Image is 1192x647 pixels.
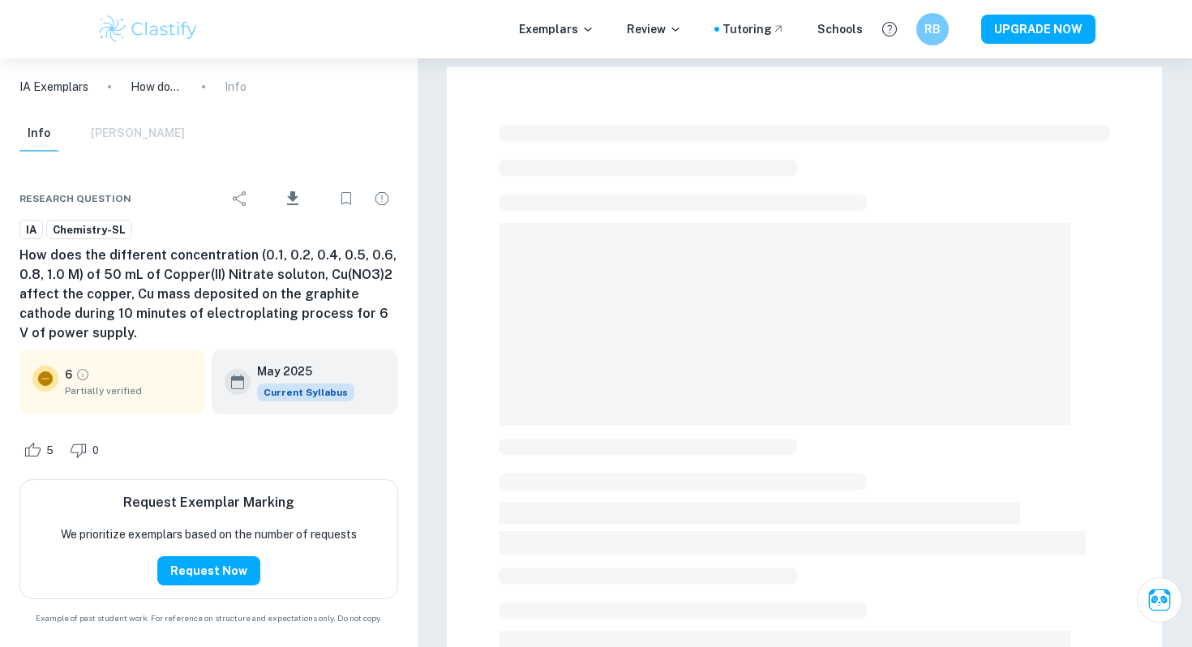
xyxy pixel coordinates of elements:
[257,362,341,380] h6: May 2025
[916,13,949,45] button: RB
[19,612,398,624] span: Example of past student work. For reference on structure and expectations only. Do not copy.
[19,246,398,343] h6: How does the different concentration (0.1, 0.2, 0.4, 0.5, 0.6, 0.8, 1.0 M) of 50 mL of Copper(II)...
[84,443,108,459] span: 0
[225,78,247,96] p: Info
[1137,577,1182,623] button: Ask Clai
[65,366,72,383] p: 6
[722,20,785,38] a: Tutoring
[981,15,1096,44] button: UPGRADE NOW
[257,383,354,401] div: This exemplar is based on the current syllabus. Feel free to refer to it for inspiration/ideas wh...
[46,220,132,240] a: Chemistry-SL
[65,383,192,398] span: Partially verified
[19,220,43,240] a: IA
[224,182,256,215] div: Share
[19,191,131,206] span: Research question
[20,222,42,238] span: IA
[19,116,58,152] button: Info
[366,182,398,215] div: Report issue
[157,556,260,585] button: Request Now
[924,20,942,38] h6: RB
[19,437,62,463] div: Like
[37,443,62,459] span: 5
[330,182,362,215] div: Bookmark
[75,367,90,382] a: Grade partially verified
[61,525,357,543] p: We prioritize exemplars based on the number of requests
[131,78,182,96] p: How does the different concentration (0.1, 0.2, 0.4, 0.5, 0.6, 0.8, 1.0 M) of 50 mL of Copper(II)...
[817,20,863,38] a: Schools
[259,178,327,220] div: Download
[519,20,594,38] p: Exemplars
[96,13,199,45] img: Clastify logo
[876,15,903,43] button: Help and Feedback
[19,78,88,96] a: IA Exemplars
[47,222,131,238] span: Chemistry-SL
[257,383,354,401] span: Current Syllabus
[123,493,294,512] h6: Request Exemplar Marking
[66,437,108,463] div: Dislike
[627,20,682,38] p: Review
